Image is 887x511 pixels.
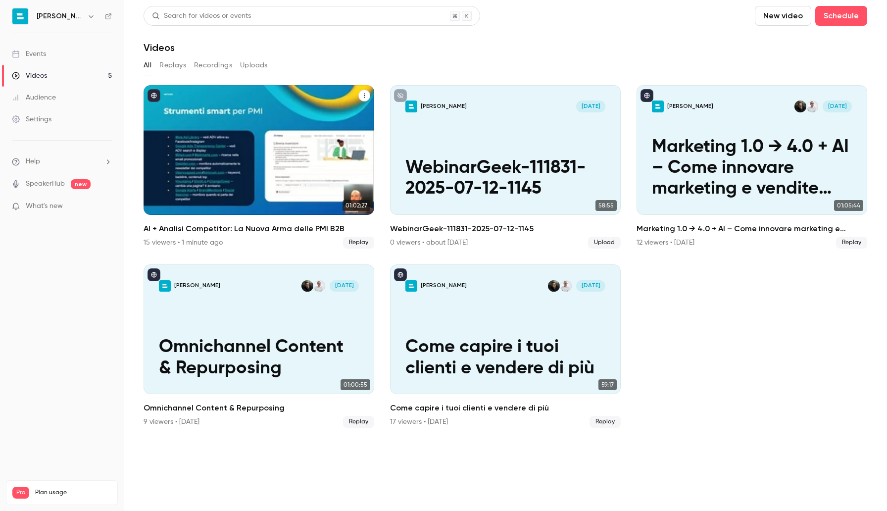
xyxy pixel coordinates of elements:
[313,280,325,292] img: Giovanni Repola
[595,200,617,211] span: 58:55
[390,238,468,248] div: 0 viewers • about [DATE]
[12,8,28,24] img: Bryan srl
[12,49,46,59] div: Events
[343,237,374,249] span: Replay
[148,268,160,281] button: published
[26,179,65,189] a: SpeakerHub
[652,101,663,112] img: Marketing 1.0 → 4.0 + AI – Come innovare marketing e vendite con gli strumenti giusti
[71,179,91,189] span: new
[390,85,621,249] a: WebinarGeek-111831-2025-07-12-1145[PERSON_NAME][DATE]WebinarGeek-111831-2025-07-12-114558:55Webin...
[144,264,374,428] a: Omnichannel Content & Repurposing[PERSON_NAME]Giovanni RepolaDavide Berardino[DATE]Omnichannel Co...
[637,85,867,249] li: Marketing 1.0 → 4.0 + AI – Come innovare marketing e vendite con gli strumenti giusti
[823,101,851,112] span: [DATE]
[12,487,29,499] span: Pro
[390,85,621,249] li: WebinarGeek-111831-2025-07-12-1145
[637,223,867,235] h2: Marketing 1.0 → 4.0 + AI – Come innovare marketing e vendite con gli strumenti giusti
[144,42,175,53] h1: Videos
[394,89,407,102] button: unpublished
[394,268,407,281] button: published
[794,101,806,112] img: Davide Berardino
[390,402,621,414] h2: Come capire i tuoi clienti e vendere di più
[390,264,621,428] a: Come capire i tuoi clienti e vendere di più[PERSON_NAME]Giovanni RepolaDavide Berardino[DATE]Come...
[144,417,199,427] div: 9 viewers • [DATE]
[405,101,417,112] img: WebinarGeek-111831-2025-07-12-1145
[390,264,621,428] li: Come capire i tuoi clienti e vendere di più
[12,93,56,102] div: Audience
[637,85,867,249] a: Marketing 1.0 → 4.0 + AI – Come innovare marketing e vendite con gli strumenti giusti[PERSON_NAME...
[341,379,370,390] span: 01:00:55
[26,156,40,167] span: Help
[144,238,223,248] div: 15 viewers • 1 minute ago
[806,101,818,112] img: Giovanni Repola
[576,280,605,292] span: [DATE]
[390,223,621,235] h2: WebinarGeek-111831-2025-07-12-1145
[667,102,713,110] p: [PERSON_NAME]
[159,280,170,292] img: Omnichannel Content & Repurposing
[12,156,112,167] li: help-dropdown-opener
[560,280,571,292] img: Giovanni Repola
[240,57,268,73] button: Uploads
[836,237,867,249] span: Replay
[152,11,251,21] div: Search for videos or events
[598,379,617,390] span: 59:17
[343,416,374,428] span: Replay
[330,280,358,292] span: [DATE]
[144,402,374,414] h2: Omnichannel Content & Repurposing
[343,200,370,211] span: 01:02:27
[548,280,559,292] img: Davide Berardino
[144,57,151,73] button: All
[637,238,694,248] div: 12 viewers • [DATE]
[405,157,605,199] p: WebinarGeek-111831-2025-07-12-1145
[755,6,811,26] button: New video
[576,101,605,112] span: [DATE]
[390,417,448,427] div: 17 viewers • [DATE]
[405,337,605,378] p: Come capire i tuoi clienti e vendere di più
[12,114,51,124] div: Settings
[174,282,220,290] p: [PERSON_NAME]
[405,280,417,292] img: Come capire i tuoi clienti e vendere di più
[148,89,160,102] button: published
[37,11,83,21] h6: [PERSON_NAME]
[26,201,63,211] span: What's new
[588,237,621,249] span: Upload
[144,85,867,428] ul: Videos
[301,280,313,292] img: Davide Berardino
[815,6,867,26] button: Schedule
[159,57,186,73] button: Replays
[159,337,358,378] p: Omnichannel Content & Repurposing
[12,71,47,81] div: Videos
[421,102,467,110] p: [PERSON_NAME]
[834,200,863,211] span: 01:05:44
[652,137,851,200] p: Marketing 1.0 → 4.0 + AI – Come innovare marketing e vendite con gli strumenti giusti
[144,264,374,428] li: Omnichannel Content & Repurposing
[144,6,867,505] section: Videos
[421,282,467,290] p: [PERSON_NAME]
[144,85,374,249] li: AI + Analisi Competitor: La Nuova Arma delle PMI B2B
[144,85,374,249] a: 01:02:27AI + Analisi Competitor: La Nuova Arma delle PMI B2B15 viewers • 1 minute agoReplay
[590,416,621,428] span: Replay
[641,89,653,102] button: published
[35,489,111,497] span: Plan usage
[144,223,374,235] h2: AI + Analisi Competitor: La Nuova Arma delle PMI B2B
[194,57,232,73] button: Recordings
